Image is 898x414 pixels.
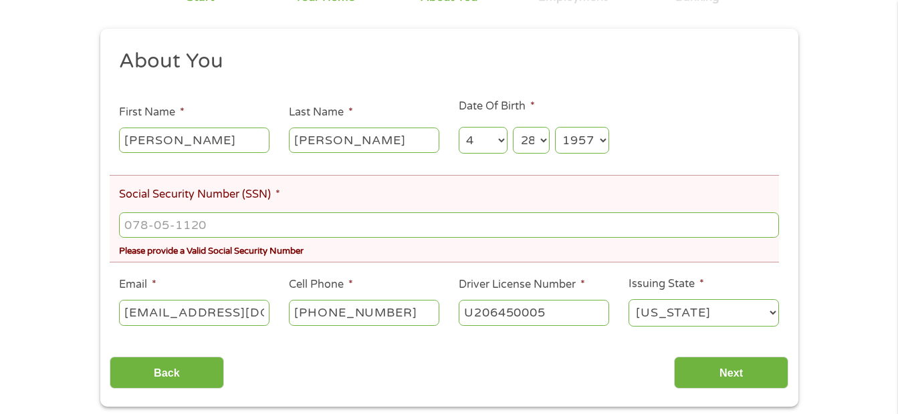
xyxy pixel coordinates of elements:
label: Social Security Number (SSN) [119,188,280,202]
input: (541) 754-3010 [289,300,439,325]
label: Cell Phone [289,278,353,292]
label: Driver License Number [459,278,585,292]
input: Smith [289,128,439,153]
div: Please provide a Valid Social Security Number [119,240,778,258]
input: Back [110,357,224,389]
input: 078-05-1120 [119,212,778,238]
input: Next [674,357,788,389]
label: Date Of Birth [459,99,535,114]
label: Last Name [289,106,353,120]
input: John [119,128,269,153]
input: john@gmail.com [119,300,269,325]
label: Issuing State [629,277,704,291]
label: First Name [119,106,185,120]
label: Email [119,278,156,292]
h2: About You [119,48,769,75]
